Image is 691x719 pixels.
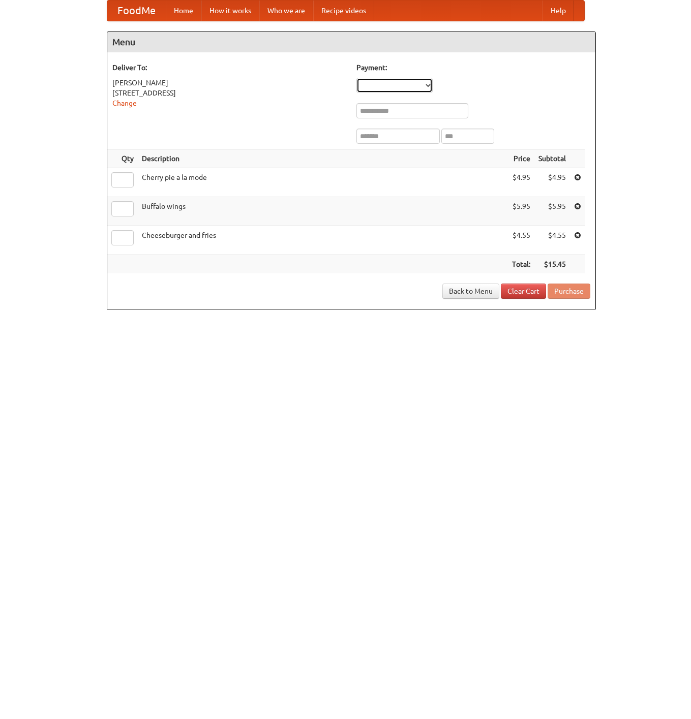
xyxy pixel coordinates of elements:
[259,1,313,21] a: Who we are
[534,168,570,197] td: $4.95
[138,197,508,226] td: Buffalo wings
[107,32,595,52] h4: Menu
[548,284,590,299] button: Purchase
[138,226,508,255] td: Cheeseburger and fries
[138,149,508,168] th: Description
[534,149,570,168] th: Subtotal
[201,1,259,21] a: How it works
[508,149,534,168] th: Price
[508,168,534,197] td: $4.95
[534,197,570,226] td: $5.95
[107,149,138,168] th: Qty
[508,197,534,226] td: $5.95
[112,99,137,107] a: Change
[112,62,346,73] h5: Deliver To:
[508,255,534,274] th: Total:
[534,226,570,255] td: $4.55
[107,1,166,21] a: FoodMe
[356,62,590,73] h5: Payment:
[534,255,570,274] th: $15.45
[112,78,346,88] div: [PERSON_NAME]
[166,1,201,21] a: Home
[501,284,546,299] a: Clear Cart
[313,1,374,21] a: Recipe videos
[112,88,346,98] div: [STREET_ADDRESS]
[442,284,499,299] a: Back to Menu
[138,168,508,197] td: Cherry pie a la mode
[543,1,574,21] a: Help
[508,226,534,255] td: $4.55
